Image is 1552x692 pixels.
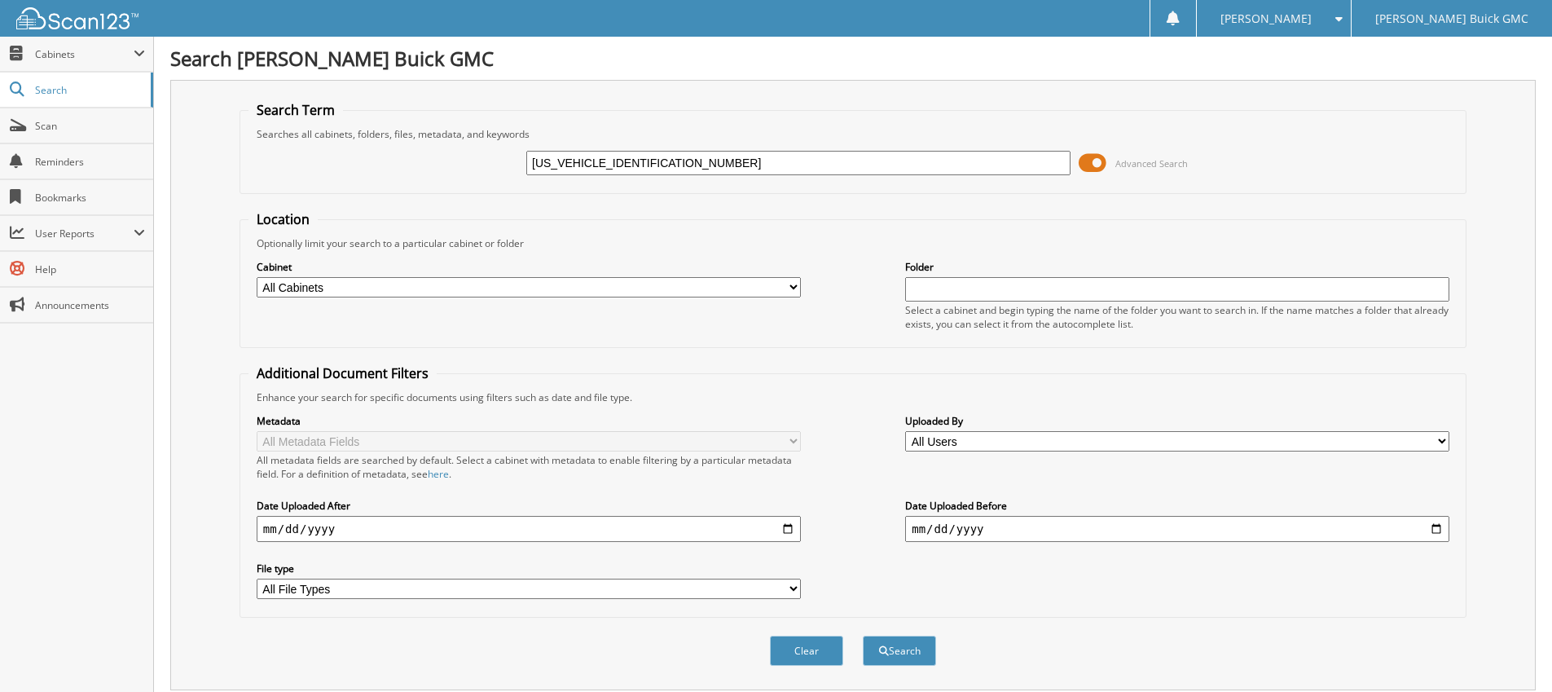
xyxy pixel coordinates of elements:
[35,262,145,276] span: Help
[35,227,134,240] span: User Reports
[248,101,343,119] legend: Search Term
[1220,14,1312,24] span: [PERSON_NAME]
[257,516,801,542] input: start
[428,467,449,481] a: here
[863,636,936,666] button: Search
[35,298,145,312] span: Announcements
[248,236,1457,250] div: Optionally limit your search to a particular cabinet or folder
[905,516,1449,542] input: end
[1375,14,1528,24] span: [PERSON_NAME] Buick GMC
[1115,157,1188,170] span: Advanced Search
[248,364,437,382] legend: Additional Document Filters
[257,453,801,481] div: All metadata fields are searched by default. Select a cabinet with metadata to enable filtering b...
[170,45,1536,72] h1: Search [PERSON_NAME] Buick GMC
[905,303,1449,331] div: Select a cabinet and begin typing the name of the folder you want to search in. If the name match...
[248,210,318,228] legend: Location
[35,119,145,133] span: Scan
[905,414,1449,428] label: Uploaded By
[257,499,801,513] label: Date Uploaded After
[770,636,843,666] button: Clear
[16,7,138,29] img: scan123-logo-white.svg
[257,562,801,575] label: File type
[35,155,145,169] span: Reminders
[905,499,1449,513] label: Date Uploaded Before
[905,260,1449,274] label: Folder
[35,47,134,61] span: Cabinets
[35,191,145,205] span: Bookmarks
[1471,614,1552,692] iframe: Chat Widget
[257,260,801,274] label: Cabinet
[248,390,1457,404] div: Enhance your search for specific documents using filters such as date and file type.
[248,127,1457,141] div: Searches all cabinets, folders, files, metadata, and keywords
[35,83,143,97] span: Search
[257,414,801,428] label: Metadata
